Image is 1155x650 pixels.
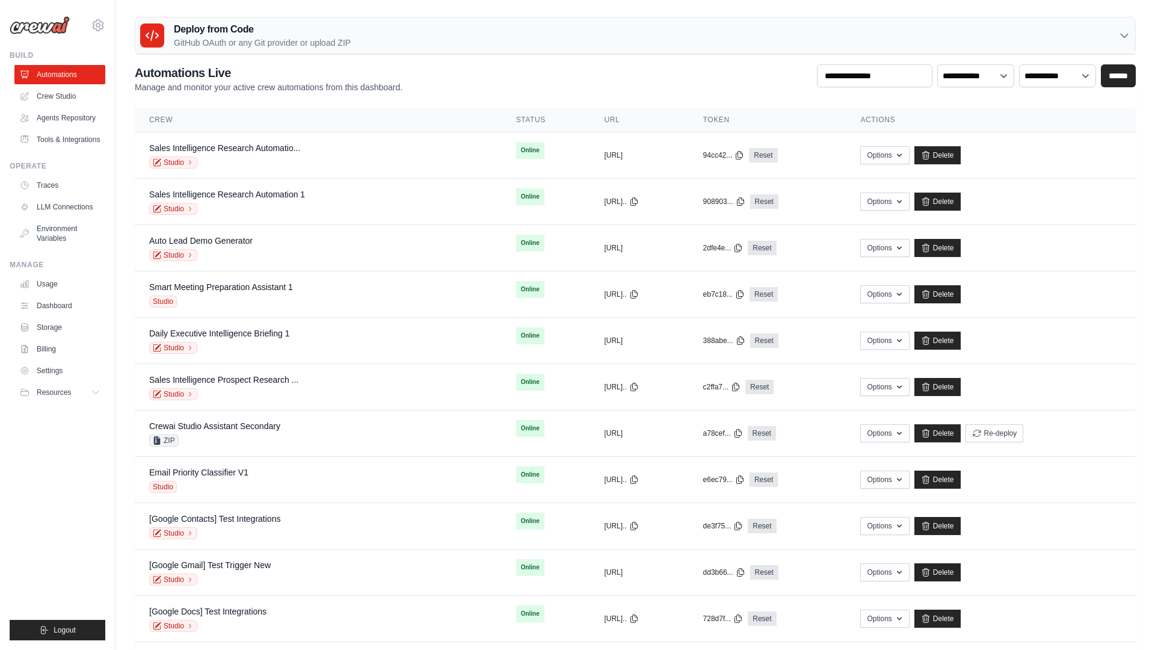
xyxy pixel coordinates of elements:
[914,285,961,303] a: Delete
[14,176,105,195] a: Traces
[149,203,197,215] a: Studio
[914,471,961,489] a: Delete
[914,332,961,350] a: Delete
[37,388,71,397] span: Resources
[149,249,197,261] a: Studio
[745,380,774,394] a: Reset
[516,513,544,530] span: Online
[149,375,298,385] a: Sales Intelligence Prospect Research ...
[14,65,105,84] a: Automations
[149,481,177,493] span: Studio
[590,108,688,132] th: URL
[149,342,197,354] a: Studio
[516,466,544,483] span: Online
[914,563,961,581] a: Delete
[502,108,590,132] th: Status
[703,243,744,253] button: 2dfe4e...
[966,424,1024,442] button: Re-deploy
[54,625,76,635] span: Logout
[860,610,909,628] button: Options
[516,374,544,391] span: Online
[750,287,778,302] a: Reset
[703,614,744,624] button: 728d7f...
[748,426,776,441] a: Reset
[914,610,961,628] a: Delete
[703,150,745,160] button: 94cc42...
[703,568,745,577] button: dd3b66...
[14,318,105,337] a: Storage
[914,424,961,442] a: Delete
[149,143,300,153] a: Sales Intelligence Research Automatio...
[703,475,745,484] button: e6ec79...
[749,148,777,162] a: Reset
[14,219,105,248] a: Environment Variables
[703,289,745,299] button: eb7c18...
[860,239,909,257] button: Options
[135,108,502,132] th: Crew
[860,471,909,489] button: Options
[149,421,280,431] a: Crewai Studio Assistant Secondary
[860,378,909,396] button: Options
[14,197,105,217] a: LLM Connections
[860,285,909,303] button: Options
[14,339,105,359] a: Billing
[860,146,909,164] button: Options
[846,108,1136,132] th: Actions
[914,146,961,164] a: Delete
[174,22,351,37] h3: Deploy from Code
[149,620,197,632] a: Studio
[149,190,305,199] a: Sales Intelligence Research Automation 1
[860,332,909,350] button: Options
[149,329,289,338] a: Daily Executive Intelligence Briefing 1
[149,435,179,447] span: ZIP
[516,188,544,205] span: Online
[10,51,105,60] div: Build
[516,142,544,159] span: Online
[516,327,544,344] span: Online
[914,378,961,396] a: Delete
[914,239,961,257] a: Delete
[149,156,197,169] a: Studio
[703,197,745,206] button: 908903...
[149,388,197,400] a: Studio
[860,563,909,581] button: Options
[149,607,266,616] a: [Google Docs] Test Integrations
[14,296,105,315] a: Dashboard
[860,424,909,442] button: Options
[914,517,961,535] a: Delete
[149,296,177,308] span: Studio
[703,382,741,392] button: c2ffa7...
[914,193,961,211] a: Delete
[748,241,776,255] a: Reset
[14,87,105,106] a: Crew Studio
[689,108,846,132] th: Token
[149,236,253,246] a: Auto Lead Demo Generator
[516,281,544,298] span: Online
[149,574,197,586] a: Studio
[750,472,778,487] a: Reset
[516,605,544,622] span: Online
[149,514,280,524] a: [Google Contacts] Test Integrations
[516,420,544,437] span: Online
[748,611,776,626] a: Reset
[14,274,105,294] a: Usage
[703,429,743,438] button: a78cef...
[135,81,402,93] p: Manage and monitor your active crew automations from this dashboard.
[516,235,544,252] span: Online
[14,108,105,128] a: Agents Repository
[14,130,105,149] a: Tools & Integrations
[149,560,271,570] a: [Google Gmail] Test Trigger New
[149,468,248,477] a: Email Priority Classifier V1
[748,519,776,533] a: Reset
[135,64,402,81] h2: Automations Live
[149,282,293,292] a: Smart Meeting Preparation Assistant 1
[750,333,778,348] a: Reset
[10,161,105,171] div: Operate
[174,37,351,49] p: GitHub OAuth or any Git provider or upload ZIP
[750,565,778,580] a: Reset
[703,336,745,345] button: 388abe...
[14,383,105,402] button: Resources
[860,193,909,211] button: Options
[14,361,105,380] a: Settings
[10,260,105,270] div: Manage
